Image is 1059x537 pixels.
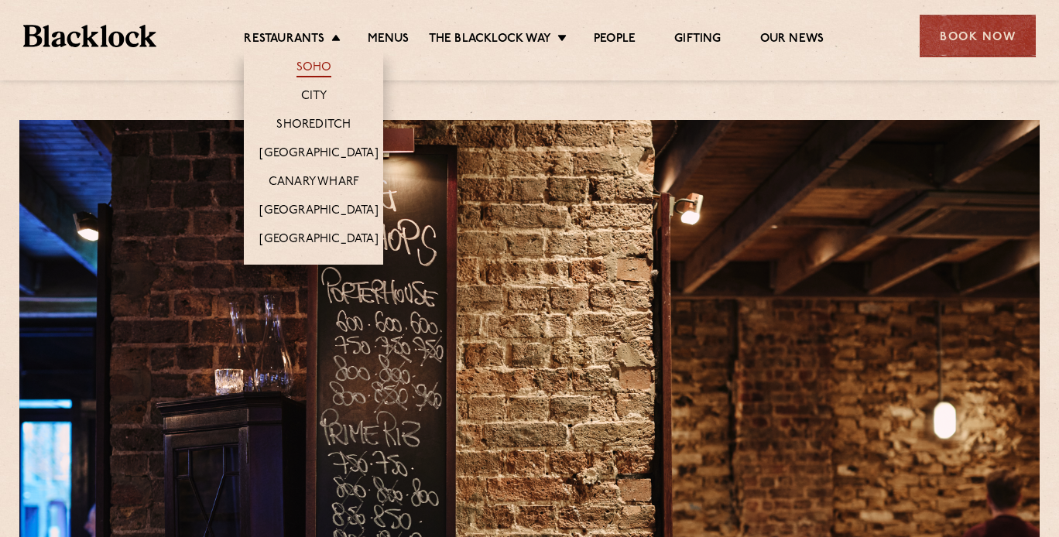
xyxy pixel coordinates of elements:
a: Our News [760,32,824,49]
a: People [594,32,636,49]
a: The Blacklock Way [429,32,551,49]
a: [GEOGRAPHIC_DATA] [259,232,378,249]
a: City [301,89,327,106]
a: Shoreditch [276,118,351,135]
a: Restaurants [244,32,324,49]
a: Canary Wharf [269,175,359,192]
img: BL_Textured_Logo-footer-cropped.svg [23,25,156,47]
a: [GEOGRAPHIC_DATA] [259,146,378,163]
a: Gifting [674,32,721,49]
a: Soho [296,60,332,77]
div: Book Now [920,15,1036,57]
a: [GEOGRAPHIC_DATA] [259,204,378,221]
a: Menus [368,32,410,49]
